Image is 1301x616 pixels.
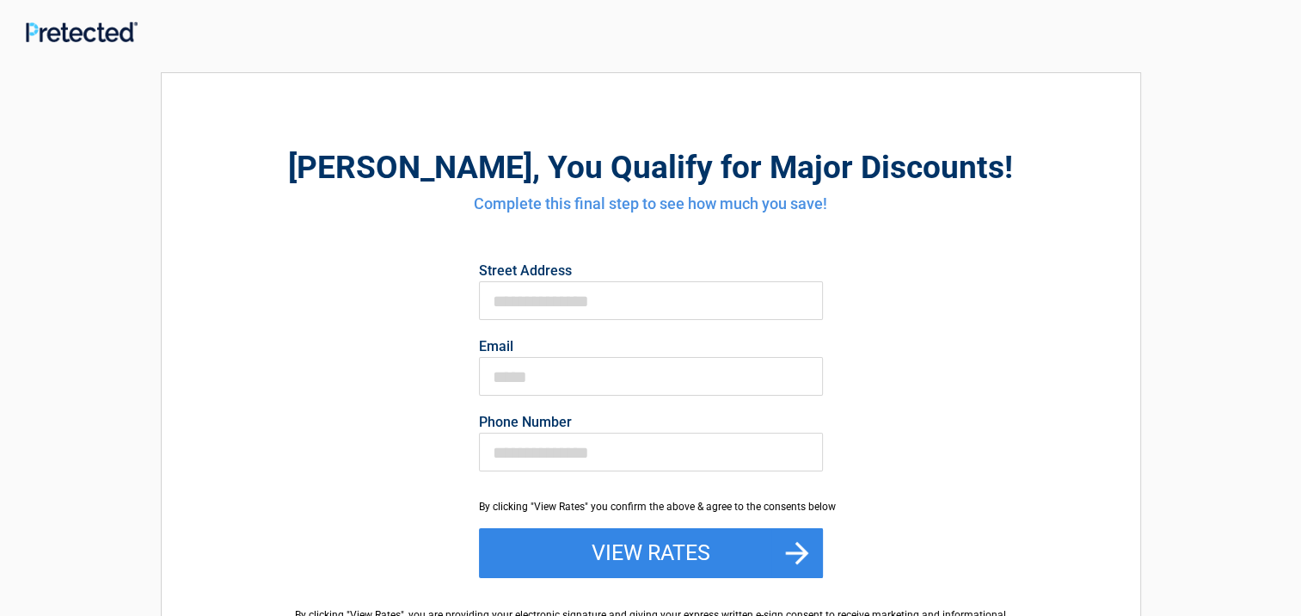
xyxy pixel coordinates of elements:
label: Phone Number [479,416,823,429]
img: Main Logo [26,22,138,42]
span: [PERSON_NAME] [288,149,532,186]
label: Email [479,340,823,354]
label: Street Address [479,264,823,278]
button: View Rates [479,528,823,578]
h2: , You Qualify for Major Discounts! [256,146,1046,188]
div: By clicking "View Rates" you confirm the above & agree to the consents below [479,499,823,514]
h4: Complete this final step to see how much you save! [256,193,1046,215]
